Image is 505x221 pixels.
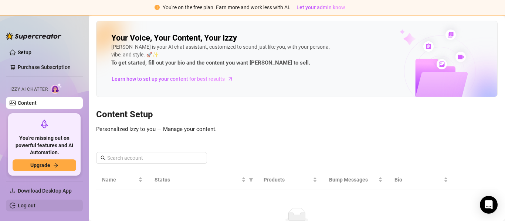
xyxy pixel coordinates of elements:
strong: To get started, fill out your bio and the content you want [PERSON_NAME] to sell. [111,59,310,66]
span: Izzy AI Chatter [10,86,48,93]
a: Content [18,100,37,106]
span: Products [264,176,311,184]
a: Log out [18,203,35,208]
div: [PERSON_NAME] is your AI chat assistant, customized to sound just like you, with your persona, vi... [111,43,333,68]
th: Products [258,170,323,190]
span: Name [102,176,137,184]
th: Name [96,170,149,190]
span: You're on the free plan. Earn more and work less with AI. [163,4,291,10]
button: Upgradearrow-right [13,159,76,171]
span: download [10,188,16,194]
span: rocket [40,120,49,128]
span: arrow-right [227,75,234,83]
span: filter [249,177,253,182]
span: Download Desktop App [18,188,72,194]
a: Setup [18,49,31,55]
span: exclamation-circle [155,5,160,10]
a: Purchase Subscription [18,61,77,73]
button: Let your admin know [294,3,348,12]
th: Status [149,170,258,190]
img: ai-chatter-content-library-cLFOSyPT.png [383,21,497,97]
span: Learn how to set up your content for best results [112,75,225,83]
span: Bump Messages [329,176,377,184]
div: Open Intercom Messenger [480,196,498,214]
th: Bio [389,170,454,190]
h2: Your Voice, Your Content, Your Izzy [111,33,237,43]
input: Search account [107,154,197,162]
a: Learn how to set up your content for best results [111,73,239,85]
span: Bio [394,176,442,184]
span: Status [155,176,240,184]
span: arrow-right [53,163,58,168]
h3: Content Setup [96,109,498,121]
img: AI Chatter [51,83,62,94]
span: search [101,155,106,160]
span: filter [247,174,255,185]
span: Let your admin know [296,4,345,10]
span: Personalized Izzy to you — Manage your content. [96,126,217,132]
span: You're missing out on powerful features and AI Automation. [13,135,76,156]
img: logo-BBDzfeDw.svg [6,32,61,40]
span: Upgrade [30,162,50,168]
th: Bump Messages [323,170,389,190]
